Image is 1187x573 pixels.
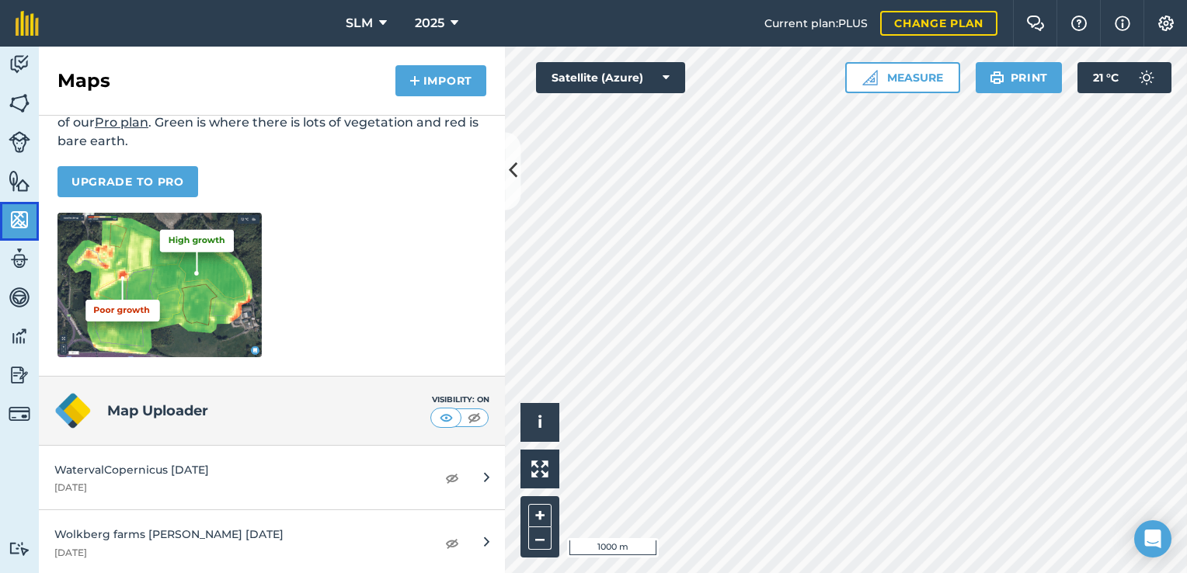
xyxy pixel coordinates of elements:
[1077,62,1171,93] button: 21 °C
[1093,62,1119,93] span: 21 ° C
[9,286,30,309] img: svg+xml;base64,PD94bWwgdmVyc2lvbj0iMS4wIiBlbmNvZGluZz0idXRmLTgiPz4KPCEtLSBHZW5lcmF0b3I6IEFkb2JlIE...
[520,403,559,442] button: i
[9,169,30,193] img: svg+xml;base64,PHN2ZyB4bWxucz0iaHR0cDovL3d3dy53My5vcmcvMjAwMC9zdmciIHdpZHRoPSI1NiIgaGVpZ2h0PSI2MC...
[845,62,960,93] button: Measure
[57,95,486,151] p: Field Health lets you see vegetation levels in your fields and is part of our . Green is where th...
[445,468,459,487] img: svg+xml;base64,PHN2ZyB4bWxucz0iaHR0cDovL3d3dy53My5vcmcvMjAwMC9zdmciIHdpZHRoPSIxOCIgaGVpZ2h0PSIyNC...
[1026,16,1045,31] img: Two speech bubbles overlapping with the left bubble in the forefront
[465,410,484,425] img: svg+xml;base64,PHN2ZyB4bWxucz0iaHR0cDovL3d3dy53My5vcmcvMjAwMC9zdmciIHdpZHRoPSI1MCIgaGVpZ2h0PSI0MC...
[9,363,30,387] img: svg+xml;base64,PD94bWwgdmVyc2lvbj0iMS4wIiBlbmNvZGluZz0idXRmLTgiPz4KPCEtLSBHZW5lcmF0b3I6IEFkb2JlIE...
[528,527,552,550] button: –
[54,392,92,429] img: logo
[9,53,30,76] img: svg+xml;base64,PD94bWwgdmVyc2lvbj0iMS4wIiBlbmNvZGluZz0idXRmLTgiPz4KPCEtLSBHZW5lcmF0b3I6IEFkb2JlIE...
[57,68,110,93] h2: Maps
[415,14,444,33] span: 2025
[346,14,373,33] span: SLM
[862,70,878,85] img: Ruler icon
[95,115,148,130] a: Pro plan
[1157,16,1175,31] img: A cog icon
[9,541,30,556] img: svg+xml;base64,PD94bWwgdmVyc2lvbj0iMS4wIiBlbmNvZGluZz0idXRmLTgiPz4KPCEtLSBHZW5lcmF0b3I6IEFkb2JlIE...
[409,71,420,90] img: svg+xml;base64,PHN2ZyB4bWxucz0iaHR0cDovL3d3dy53My5vcmcvMjAwMC9zdmciIHdpZHRoPSIxNCIgaGVpZ2h0PSIyNC...
[107,400,430,422] h4: Map Uploader
[1131,62,1162,93] img: svg+xml;base64,PD94bWwgdmVyc2lvbj0iMS4wIiBlbmNvZGluZz0idXRmLTgiPz4KPCEtLSBHZW5lcmF0b3I6IEFkb2JlIE...
[9,208,30,231] img: svg+xml;base64,PHN2ZyB4bWxucz0iaHR0cDovL3d3dy53My5vcmcvMjAwMC9zdmciIHdpZHRoPSI1NiIgaGVpZ2h0PSI2MC...
[528,504,552,527] button: +
[990,68,1004,87] img: svg+xml;base64,PHN2ZyB4bWxucz0iaHR0cDovL3d3dy53My5vcmcvMjAwMC9zdmciIHdpZHRoPSIxOSIgaGVpZ2h0PSIyNC...
[1134,520,1171,557] div: Open Intercom Messenger
[9,247,30,270] img: svg+xml;base64,PD94bWwgdmVyc2lvbj0iMS4wIiBlbmNvZGluZz0idXRmLTgiPz4KPCEtLSBHZW5lcmF0b3I6IEFkb2JlIE...
[880,11,997,36] a: Change plan
[437,410,456,425] img: svg+xml;base64,PHN2ZyB4bWxucz0iaHR0cDovL3d3dy53My5vcmcvMjAwMC9zdmciIHdpZHRoPSI1MCIgaGVpZ2h0PSI0MC...
[538,412,542,432] span: i
[536,62,685,93] button: Satellite (Azure)
[531,460,548,477] img: Four arrows, one pointing top left, one top right, one bottom right and the last bottom left
[57,166,198,197] a: Upgrade to Pro
[1115,14,1130,33] img: svg+xml;base64,PHN2ZyB4bWxucz0iaHR0cDovL3d3dy53My5vcmcvMjAwMC9zdmciIHdpZHRoPSIxNyIgaGVpZ2h0PSIxNy...
[54,461,420,478] div: WatervalCopernicus [DATE]
[395,65,486,96] button: Import
[9,92,30,115] img: svg+xml;base64,PHN2ZyB4bWxucz0iaHR0cDovL3d3dy53My5vcmcvMjAwMC9zdmciIHdpZHRoPSI1NiIgaGVpZ2h0PSI2MC...
[54,481,420,494] div: [DATE]
[976,62,1063,93] button: Print
[9,325,30,348] img: svg+xml;base64,PD94bWwgdmVyc2lvbj0iMS4wIiBlbmNvZGluZz0idXRmLTgiPz4KPCEtLSBHZW5lcmF0b3I6IEFkb2JlIE...
[54,547,420,559] div: [DATE]
[9,403,30,425] img: svg+xml;base64,PD94bWwgdmVyc2lvbj0iMS4wIiBlbmNvZGluZz0idXRmLTgiPz4KPCEtLSBHZW5lcmF0b3I6IEFkb2JlIE...
[445,533,459,552] img: svg+xml;base64,PHN2ZyB4bWxucz0iaHR0cDovL3d3dy53My5vcmcvMjAwMC9zdmciIHdpZHRoPSIxOCIgaGVpZ2h0PSIyNC...
[430,394,489,406] div: Visibility: On
[39,446,505,510] a: WatervalCopernicus [DATE][DATE]
[1070,16,1088,31] img: A question mark icon
[54,526,420,543] div: Wolkberg farms [PERSON_NAME] [DATE]
[764,15,868,32] span: Current plan : PLUS
[16,11,39,36] img: fieldmargin Logo
[9,131,30,153] img: svg+xml;base64,PD94bWwgdmVyc2lvbj0iMS4wIiBlbmNvZGluZz0idXRmLTgiPz4KPCEtLSBHZW5lcmF0b3I6IEFkb2JlIE...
